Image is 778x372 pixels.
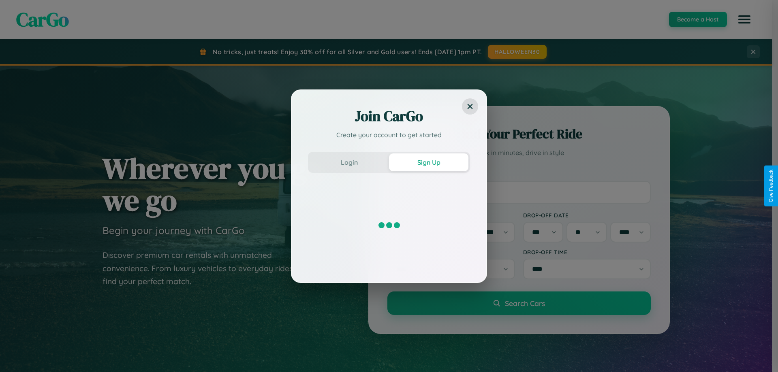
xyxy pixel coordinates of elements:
button: Login [310,153,389,171]
h2: Join CarGo [308,106,470,126]
p: Create your account to get started [308,130,470,140]
div: Give Feedback [768,170,774,202]
iframe: Intercom live chat [8,344,28,364]
button: Sign Up [389,153,468,171]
